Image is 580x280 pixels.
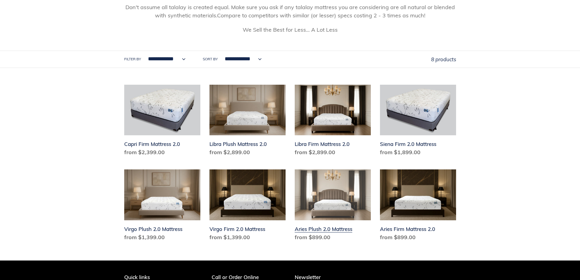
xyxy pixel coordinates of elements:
[431,56,456,62] span: 8 products
[124,85,200,159] a: Capri Firm Mattress 2.0
[124,169,200,244] a: Virgo Plush 2.0 Mattress
[217,12,425,19] span: Compare to competitors with similar (or lesser) specs costing 2 - 3 times as much!
[380,85,456,159] a: Siena Firm 2.0 Mattress
[203,56,218,62] label: Sort by
[380,169,456,244] a: Aries Firm Mattress 2.0
[295,85,371,159] a: Libra Firm Mattress 2.0
[124,56,141,62] label: Filter by
[125,4,455,19] span: Don't assume all talalay is created equal. Make sure you ask if any talalay mattress you are cons...
[295,169,371,244] a: Aries Plush 2.0 Mattress
[209,169,286,244] a: Virgo Firm 2.0 Mattress
[209,85,286,159] a: Libra Plush Mattress 2.0
[243,26,338,33] span: We Sell the Best for Less... A Lot Less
